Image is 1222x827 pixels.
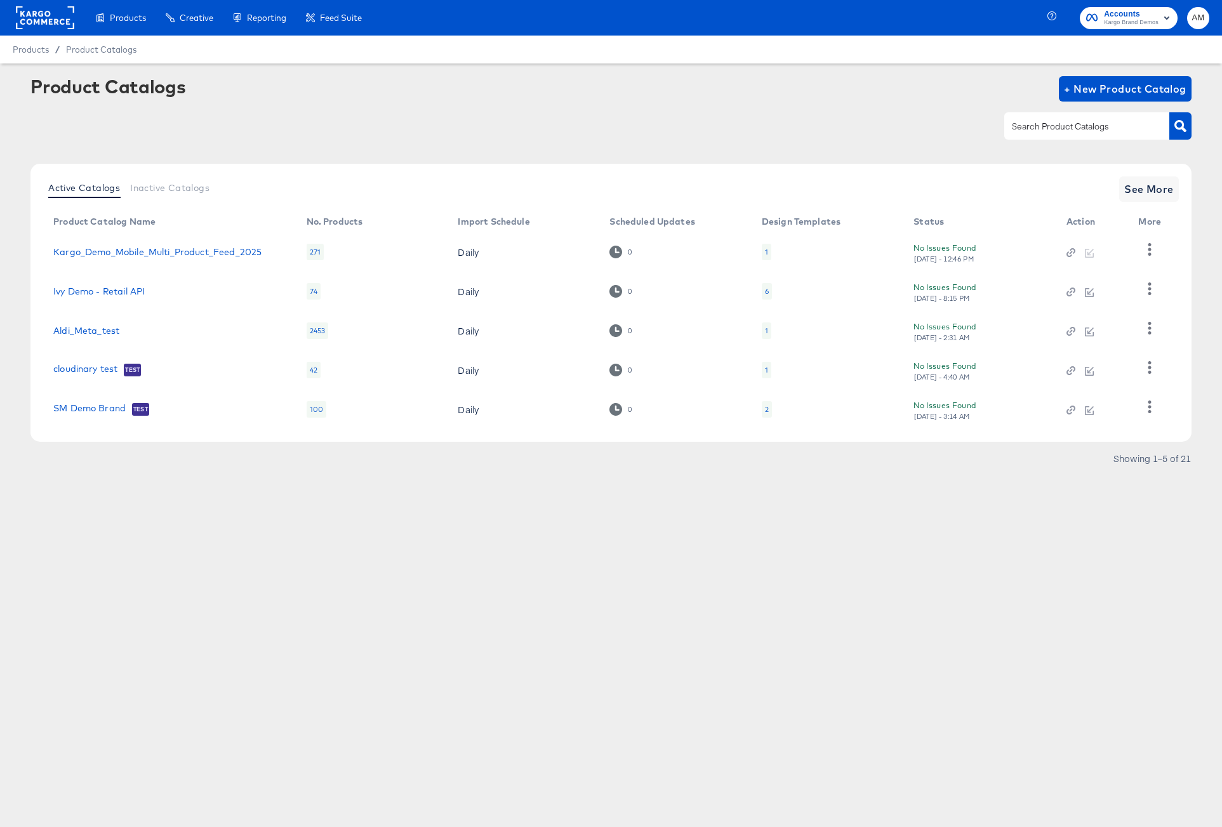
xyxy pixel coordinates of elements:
[1119,176,1179,202] button: See More
[609,216,695,227] div: Scheduled Updates
[1059,76,1192,102] button: + New Product Catalog
[765,286,769,296] div: 6
[627,405,632,414] div: 0
[609,246,632,258] div: 0
[53,247,262,257] a: Kargo_Demo_Mobile_Multi_Product_Feed_2025
[448,311,599,350] td: Daily
[1104,8,1159,21] span: Accounts
[307,322,329,339] div: 2453
[765,247,768,257] div: 1
[762,362,771,378] div: 1
[66,44,136,55] a: Product Catalogs
[180,13,213,23] span: Creative
[1124,180,1174,198] span: See More
[130,183,209,193] span: Inactive Catalogs
[762,216,840,227] div: Design Templates
[110,13,146,23] span: Products
[320,13,362,23] span: Feed Suite
[307,401,326,418] div: 100
[53,326,119,336] a: Aldi_Meta_test
[307,362,321,378] div: 42
[448,350,599,390] td: Daily
[627,366,632,374] div: 0
[132,404,149,414] span: Test
[1113,454,1192,463] div: Showing 1–5 of 21
[1080,7,1178,29] button: AccountsKargo Brand Demos
[762,401,772,418] div: 2
[762,244,771,260] div: 1
[1187,7,1209,29] button: AM
[247,13,286,23] span: Reporting
[1056,212,1129,232] th: Action
[307,244,324,260] div: 271
[765,326,768,336] div: 1
[53,403,126,416] a: SM Demo Brand
[49,44,66,55] span: /
[53,364,117,376] a: cloudinary test
[765,365,768,375] div: 1
[448,232,599,272] td: Daily
[609,324,632,336] div: 0
[762,322,771,339] div: 1
[53,286,145,296] a: Ivy Demo - Retail API
[609,403,632,415] div: 0
[903,212,1056,232] th: Status
[609,285,632,297] div: 0
[1128,212,1176,232] th: More
[48,183,120,193] span: Active Catalogs
[627,287,632,296] div: 0
[1192,11,1204,25] span: AM
[765,404,769,414] div: 2
[448,272,599,311] td: Daily
[627,326,632,335] div: 0
[1064,80,1186,98] span: + New Product Catalog
[124,365,141,375] span: Test
[30,76,185,96] div: Product Catalogs
[1104,18,1159,28] span: Kargo Brand Demos
[762,283,772,300] div: 6
[458,216,529,227] div: Import Schedule
[609,364,632,376] div: 0
[307,216,363,227] div: No. Products
[1009,119,1145,134] input: Search Product Catalogs
[307,283,321,300] div: 74
[13,44,49,55] span: Products
[627,248,632,256] div: 0
[53,216,156,227] div: Product Catalog Name
[448,390,599,429] td: Daily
